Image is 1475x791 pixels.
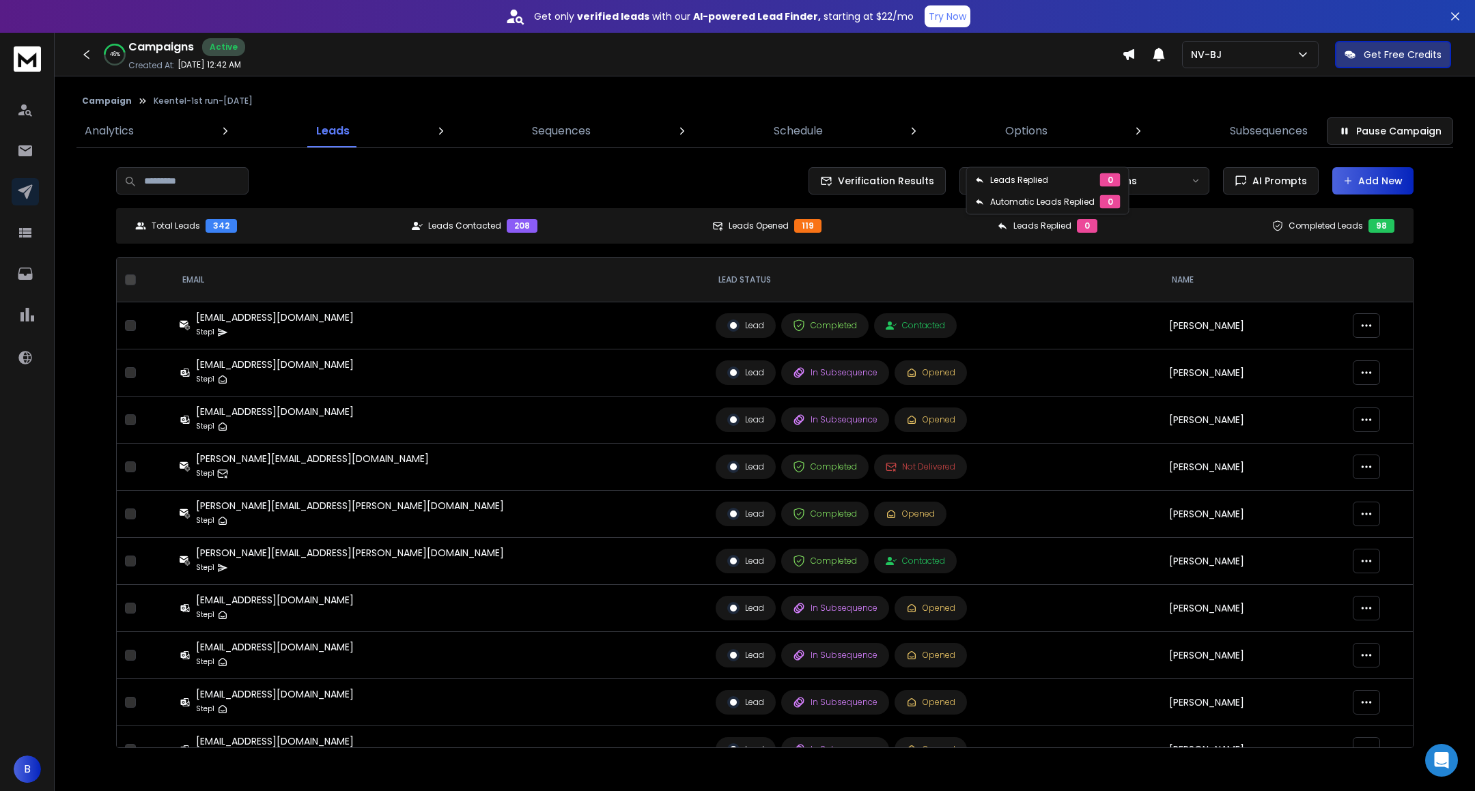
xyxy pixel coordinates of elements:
[110,51,120,59] p: 46 %
[886,320,945,331] div: Contacted
[524,115,599,147] a: Sequences
[727,366,764,379] div: Lead
[794,219,821,233] div: 119
[990,175,1048,186] p: Leads Replied
[1247,174,1307,188] span: AI Prompts
[793,414,877,426] div: In Subsequence
[693,10,821,23] strong: AI-powered Lead Finder,
[196,405,354,418] div: [EMAIL_ADDRESS][DOMAIN_NAME]
[1077,219,1097,233] div: 0
[154,96,253,106] p: Keentel-1st run-[DATE]
[1161,349,1345,397] td: [PERSON_NAME]
[308,115,358,147] a: Leads
[76,115,142,147] a: Analytics
[990,197,1095,207] p: Automatic Leads Replied
[727,319,764,332] div: Lead
[316,123,350,139] p: Leads
[929,10,966,23] p: Try Now
[727,696,764,708] div: Lead
[1332,167,1414,195] button: Add New
[1005,123,1048,139] p: Options
[1230,123,1308,139] p: Subsequences
[507,219,537,233] div: 208
[1161,397,1345,444] td: [PERSON_NAME]
[886,508,935,519] div: Opened
[727,602,764,614] div: Lead
[196,373,214,386] p: Step 1
[202,38,245,56] div: Active
[1161,726,1345,773] td: [PERSON_NAME]
[196,514,214,528] p: Step 1
[1161,679,1345,726] td: [PERSON_NAME]
[128,60,175,71] p: Created At:
[14,756,41,783] button: B
[196,608,214,622] p: Step 1
[886,461,955,472] div: Not Delivered
[85,123,134,139] p: Analytics
[196,702,214,716] p: Step 1
[809,167,946,195] button: Verification Results
[832,174,934,188] span: Verification Results
[793,319,857,332] div: Completed
[1222,115,1316,147] a: Subsequences
[14,46,41,72] img: logo
[178,59,241,70] p: [DATE] 12:42 AM
[1100,195,1121,209] div: 0
[196,499,504,513] div: [PERSON_NAME][EMAIL_ADDRESS][PERSON_NAME][DOMAIN_NAME]
[196,640,354,654] div: [EMAIL_ADDRESS][DOMAIN_NAME]
[196,358,354,371] div: [EMAIL_ADDRESS][DOMAIN_NAME]
[886,556,945,566] div: Contacted
[577,10,649,23] strong: verified leads
[1100,173,1121,187] div: 0
[906,603,955,614] div: Opened
[1223,167,1319,195] button: AI Prompts
[793,555,857,567] div: Completed
[428,220,501,231] p: Leads Contacted
[1161,444,1345,491] td: [PERSON_NAME]
[1327,117,1453,145] button: Pause Campaign
[196,311,354,324] div: [EMAIL_ADDRESS][DOMAIN_NAME]
[532,123,591,139] p: Sequences
[765,115,831,147] a: Schedule
[196,467,214,480] p: Step 1
[82,96,132,106] button: Campaign
[774,123,823,139] p: Schedule
[727,743,764,756] div: Lead
[793,649,877,661] div: In Subsequence
[906,650,955,661] div: Opened
[1161,258,1345,302] th: NAME
[534,10,914,23] p: Get only with our starting at $22/mo
[1161,538,1345,585] td: [PERSON_NAME]
[196,326,214,339] p: Step 1
[793,696,877,708] div: In Subsequence
[1368,219,1394,233] div: 98
[793,743,877,756] div: In Subsequence
[906,697,955,708] div: Opened
[1161,491,1345,538] td: [PERSON_NAME]
[196,655,214,669] p: Step 1
[906,367,955,378] div: Opened
[906,744,955,755] div: Opened
[196,546,504,560] div: [PERSON_NAME][EMAIL_ADDRESS][PERSON_NAME][DOMAIN_NAME]
[196,561,214,575] p: Step 1
[727,508,764,520] div: Lead
[793,508,857,520] div: Completed
[1289,220,1363,231] p: Completed Leads
[997,115,1056,147] a: Options
[925,5,970,27] button: Try Now
[707,258,1161,302] th: LEAD STATUS
[196,734,354,748] div: [EMAIL_ADDRESS][DOMAIN_NAME]
[196,452,429,465] div: [PERSON_NAME][EMAIL_ADDRESS][DOMAIN_NAME]
[1191,48,1227,61] p: NV-BJ
[1335,41,1451,68] button: Get Free Credits
[1161,302,1345,349] td: [PERSON_NAME]
[906,414,955,425] div: Opened
[793,461,857,473] div: Completed
[793,602,877,614] div: In Subsequence
[727,461,764,473] div: Lead
[196,687,354,701] div: [EMAIL_ADDRESS][DOMAIN_NAME]
[171,258,707,302] th: EMAIL
[196,420,214,433] p: Step 1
